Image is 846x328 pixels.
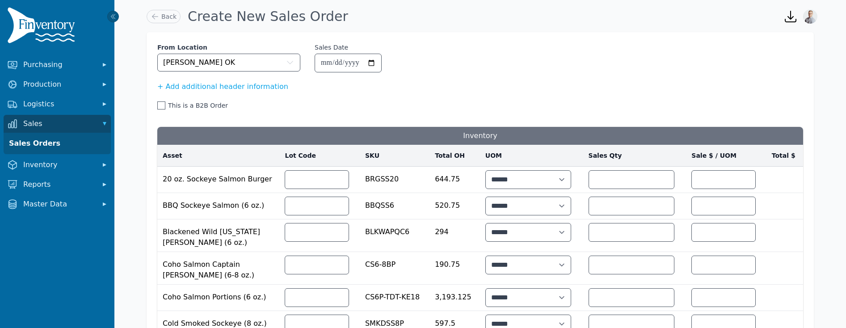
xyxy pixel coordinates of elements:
[157,219,279,252] td: Blackened Wild [US_STATE] [PERSON_NAME] (6 oz.)
[4,115,111,133] button: Sales
[429,193,480,219] td: 520.75
[429,252,480,285] td: 190.75
[429,219,480,252] td: 294
[23,160,95,170] span: Inventory
[4,56,111,74] button: Purchasing
[360,167,429,193] td: BRGSS20
[23,59,95,70] span: Purchasing
[429,167,480,193] td: 644.75
[157,167,279,193] td: 20 oz. Sockeye Salmon Burger
[157,127,803,145] h3: Inventory
[23,118,95,129] span: Sales
[686,145,766,167] th: Sale $ / UOM
[360,285,429,311] td: CS6P-TDT-KE18
[5,135,109,152] a: Sales Orders
[157,193,279,219] td: BBQ Sockeye Salmon (6 oz.)
[365,151,424,160] a: SKU
[4,195,111,213] button: Master Data
[157,285,279,311] td: Coho Salmon Portions (6 oz.)
[360,219,429,252] td: BLKWAPQC6
[157,54,300,71] button: [PERSON_NAME] OK
[279,145,359,167] th: Lot Code
[4,76,111,93] button: Production
[168,101,228,110] span: This is a B2B Order
[23,99,95,109] span: Logistics
[429,145,480,167] th: Total OH
[23,199,95,210] span: Master Data
[429,285,480,311] td: 3,193.125
[4,176,111,193] button: Reports
[766,145,803,167] th: Total $
[23,79,95,90] span: Production
[360,193,429,219] td: BBQSS6
[163,57,235,68] span: [PERSON_NAME] OK
[315,43,348,52] label: Sales Date
[4,95,111,113] button: Logistics
[157,43,300,52] label: From Location
[157,252,279,285] td: Coho Salmon Captain [PERSON_NAME] (6-8 oz.)
[480,145,583,167] th: UOM
[188,8,348,25] h1: Create New Sales Order
[583,145,686,167] th: Sales Qty
[4,156,111,174] button: Inventory
[23,179,95,190] span: Reports
[360,252,429,285] td: CS6-8BP
[147,10,181,23] a: Back
[163,151,274,160] a: Asset
[157,81,288,92] button: + Add additional header information
[7,7,79,47] img: Finventory
[803,9,817,24] img: Joshua Benton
